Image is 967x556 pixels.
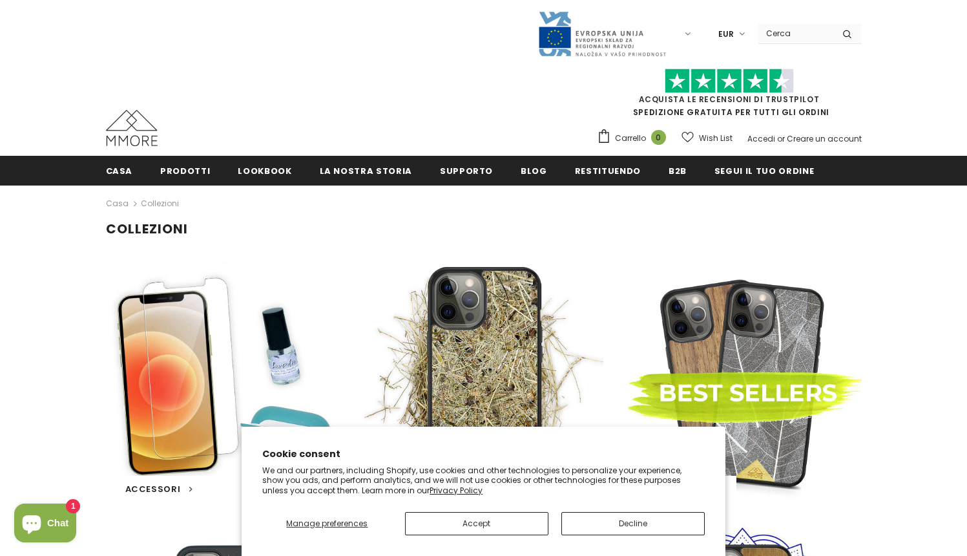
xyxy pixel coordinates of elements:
[575,156,641,185] a: Restituendo
[537,28,667,39] a: Javni Razpis
[747,133,775,144] a: Accedi
[615,132,646,145] span: Carrello
[405,512,548,535] button: Accept
[777,133,785,144] span: or
[106,156,133,185] a: Casa
[669,165,687,177] span: B2B
[597,74,862,118] span: SPEDIZIONE GRATUITA PER TUTTI GLI ORDINI
[561,512,705,535] button: Decline
[320,165,412,177] span: La nostra storia
[125,483,181,495] span: Accessori
[669,156,687,185] a: B2B
[10,504,80,546] inbox-online-store-chat: Shopify online store chat
[106,165,133,177] span: Casa
[440,165,493,177] span: supporto
[718,28,734,41] span: EUR
[537,10,667,58] img: Javni Razpis
[160,156,210,185] a: Prodotti
[125,483,193,496] a: Accessori
[758,24,833,43] input: Search Site
[665,69,794,94] img: Fidati di Pilot Stars
[320,156,412,185] a: La nostra storia
[787,133,862,144] a: Creare un account
[238,156,291,185] a: Lookbook
[238,165,291,177] span: Lookbook
[440,156,493,185] a: supporto
[262,512,391,535] button: Manage preferences
[699,132,733,145] span: Wish List
[521,156,547,185] a: Blog
[714,165,814,177] span: Segui il tuo ordine
[651,130,666,145] span: 0
[521,165,547,177] span: Blog
[597,129,672,148] a: Carrello 0
[262,465,705,496] p: We and our partners, including Shopify, use cookies and other technologies to personalize your ex...
[430,485,483,496] a: Privacy Policy
[106,110,158,146] img: Casi MMORE
[575,165,641,177] span: Restituendo
[714,156,814,185] a: Segui il tuo ordine
[106,221,862,237] h1: Collezioni
[262,447,705,461] h2: Cookie consent
[141,196,179,211] span: Collezioni
[160,165,210,177] span: Prodotti
[106,196,129,211] a: Casa
[286,518,368,529] span: Manage preferences
[681,127,733,149] a: Wish List
[639,94,820,105] a: Acquista le recensioni di TrustPilot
